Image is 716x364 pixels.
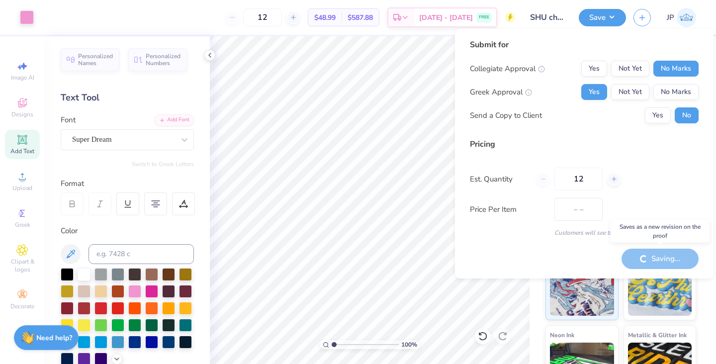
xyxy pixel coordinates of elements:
[628,330,687,340] span: Metallic & Glitter Ink
[61,114,76,126] label: Font
[677,8,696,27] img: Jade Paneduro
[470,204,547,215] label: Price Per Item
[581,84,607,100] button: Yes
[5,258,40,273] span: Clipart & logos
[78,53,113,67] span: Personalized Names
[11,110,33,118] span: Designs
[667,12,674,23] span: JP
[401,340,417,349] span: 100 %
[470,110,542,121] div: Send a Copy to Client
[611,220,710,243] div: Saves as a new revision on the proof
[653,84,699,100] button: No Marks
[581,61,607,77] button: Yes
[89,244,194,264] input: e.g. 7428 c
[11,74,34,82] span: Image AI
[61,225,194,237] div: Color
[675,107,699,123] button: No
[611,61,649,77] button: Not Yet
[61,91,194,104] div: Text Tool
[523,7,571,27] input: Untitled Design
[628,266,692,316] img: Puff Ink
[132,160,194,168] button: Switch to Greek Letters
[470,138,699,150] div: Pricing
[579,9,626,26] button: Save
[12,184,32,192] span: Upload
[550,330,574,340] span: Neon Ink
[470,228,699,237] div: Customers will see this price on HQ.
[348,12,373,23] span: $587.88
[470,63,545,75] div: Collegiate Approval
[146,53,181,67] span: Personalized Numbers
[550,266,614,316] img: Standard
[470,39,699,51] div: Submit for
[10,147,34,155] span: Add Text
[36,333,72,343] strong: Need help?
[611,84,649,100] button: Not Yet
[645,107,671,123] button: Yes
[479,14,489,21] span: FREE
[155,114,194,126] div: Add Font
[470,87,532,98] div: Greek Approval
[15,221,30,229] span: Greek
[10,302,34,310] span: Decorate
[470,174,529,185] label: Est. Quantity
[667,8,696,27] a: JP
[314,12,336,23] span: $48.99
[419,12,473,23] span: [DATE] - [DATE]
[243,8,282,26] input: – –
[653,61,699,77] button: No Marks
[554,168,603,190] input: – –
[61,178,195,189] div: Format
